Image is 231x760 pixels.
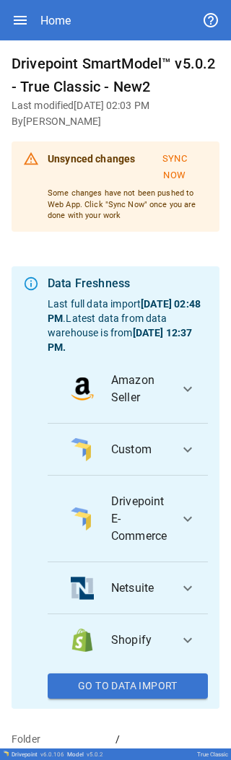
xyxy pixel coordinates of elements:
[71,507,91,530] img: data_logo
[48,476,208,562] button: data_logoDrivepoint E-Commerce
[87,751,103,758] span: v 5.0.2
[12,751,64,758] div: Drivepoint
[48,614,208,666] button: data_logoShopify
[111,441,167,458] span: Custom
[141,147,209,188] button: Sync Now
[67,751,103,758] div: Model
[111,580,167,597] span: Netsuite
[48,188,208,222] p: Some changes have not been pushed to Web App. Click "Sync Now" once you are done with your work
[71,629,94,652] img: data_logo
[179,632,196,649] span: expand_more
[111,372,167,406] span: Amazon Seller
[179,441,196,458] span: expand_more
[111,493,167,545] span: Drivepoint E-Commerce
[12,114,219,130] h6: By [PERSON_NAME]
[40,14,71,27] div: Home
[71,577,94,600] img: data_logo
[12,52,219,98] h6: Drivepoint SmartModel™ v5.0.2 - True Classic - New2
[48,153,135,165] b: Unsynced changes
[12,732,115,746] p: Folder
[48,297,208,354] p: Last full data import . Latest data from data warehouse is from
[3,751,9,756] img: Drivepoint
[40,751,64,758] span: v 6.0.106
[111,632,167,649] span: Shopify
[115,732,219,746] p: /
[48,298,201,324] b: [DATE] 02:48 PM
[48,275,208,292] div: Data Freshness
[179,510,196,528] span: expand_more
[71,377,94,401] img: data_logo
[48,354,208,424] button: data_logoAmazon Seller
[48,673,208,699] button: Go To Data Import
[179,580,196,597] span: expand_more
[12,98,219,114] h6: Last modified [DATE] 02:03 PM
[71,438,91,461] img: data_logo
[197,751,228,758] div: True Classic
[48,327,192,353] b: [DATE] 12:37 PM .
[179,380,196,398] span: expand_more
[48,424,208,476] button: data_logoCustom
[48,562,208,614] button: data_logoNetsuite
